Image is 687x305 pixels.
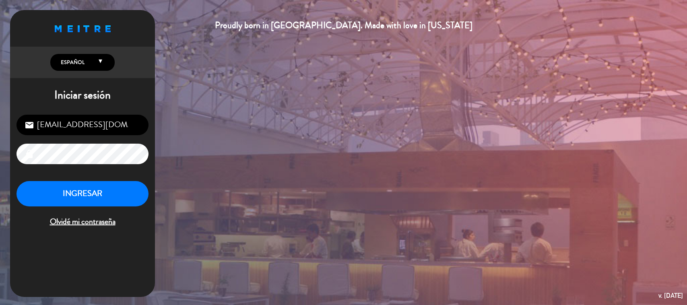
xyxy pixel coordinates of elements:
span: Olvidé mi contraseña [17,215,149,229]
input: Correo Electrónico [17,115,149,135]
h1: Iniciar sesión [10,89,155,102]
i: lock [25,149,34,159]
span: Español [59,58,85,66]
button: INGRESAR [17,181,149,206]
div: v. [DATE] [658,290,683,301]
i: email [25,120,34,130]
